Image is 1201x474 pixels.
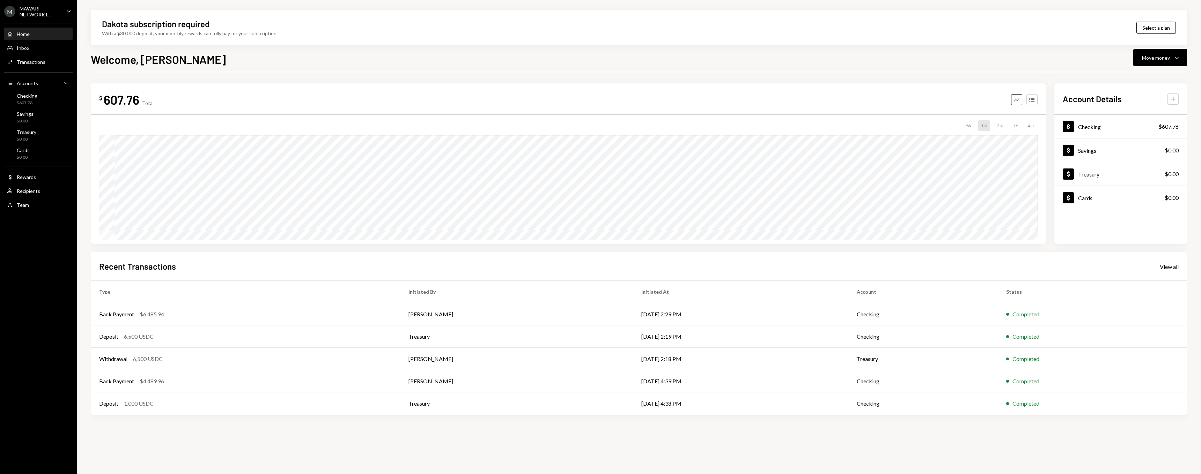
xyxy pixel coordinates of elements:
a: Checking$607.76 [1054,115,1187,138]
div: Savings [1078,147,1096,154]
div: Bank Payment [99,310,134,318]
th: Status [998,281,1187,303]
td: [DATE] 2:29 PM [633,303,848,325]
div: View all [1160,263,1179,270]
div: Completed [1012,355,1039,363]
div: $ [99,95,102,101]
div: With a $30,000 deposit, your monthly rewards can fully pay for your subscription. [102,30,278,37]
div: Treasury [17,129,36,135]
h1: Welcome, [PERSON_NAME] [91,52,226,66]
a: Accounts [4,77,73,89]
div: $0.00 [17,136,36,142]
div: 6,500 USDC [124,332,154,341]
div: Completed [1012,332,1039,341]
div: $0.00 [1165,194,1179,202]
td: [PERSON_NAME] [400,370,633,392]
td: [PERSON_NAME] [400,303,633,325]
a: Transactions [4,55,73,68]
div: Accounts [17,80,38,86]
a: Checking$607.76 [4,91,73,107]
a: View all [1160,263,1179,270]
h2: Account Details [1063,93,1122,105]
td: Checking [848,392,998,415]
div: $607.76 [17,100,37,106]
div: Savings [17,111,34,117]
div: Withdrawal [99,355,127,363]
a: Treasury$0.00 [1054,162,1187,186]
div: ALL [1025,120,1038,131]
div: $0.00 [1165,146,1179,155]
td: [DATE] 4:39 PM [633,370,848,392]
div: Rewards [17,174,36,180]
button: Move money [1133,49,1187,66]
div: $0.00 [17,118,34,124]
td: [DATE] 2:18 PM [633,348,848,370]
div: M [4,6,15,17]
div: Transactions [17,59,45,65]
div: Cards [1078,195,1092,201]
td: [PERSON_NAME] [400,348,633,370]
div: Completed [1012,377,1039,385]
div: 1M [978,120,990,131]
div: 3M [994,120,1006,131]
a: Cards$0.00 [4,145,73,162]
div: 1,000 USDC [124,399,154,408]
a: Savings$0.00 [4,109,73,126]
td: [DATE] 2:19 PM [633,325,848,348]
td: Treasury [400,325,633,348]
div: Completed [1012,399,1039,408]
div: $0.00 [1165,170,1179,178]
a: Inbox [4,42,73,54]
div: 1W [962,120,974,131]
div: Treasury [1078,171,1099,178]
a: Rewards [4,171,73,183]
div: Home [17,31,30,37]
td: Treasury [400,392,633,415]
td: Checking [848,303,998,325]
td: Checking [848,325,998,348]
div: Dakota subscription required [102,18,209,30]
div: Cards [17,147,30,153]
div: Checking [17,93,37,99]
div: Total [142,100,154,106]
td: Treasury [848,348,998,370]
a: Savings$0.00 [1054,138,1187,162]
div: Recipients [17,188,40,194]
div: Move money [1142,54,1170,61]
div: Inbox [17,45,29,51]
div: $0.00 [17,155,30,160]
th: Initiated At [633,281,848,303]
th: Initiated By [400,281,633,303]
a: Recipients [4,185,73,197]
h2: Recent Transactions [99,261,176,272]
div: 1Y [1010,120,1021,131]
td: [DATE] 4:38 PM [633,392,848,415]
div: Team [17,202,29,208]
th: Account [848,281,998,303]
th: Type [91,281,400,303]
div: Completed [1012,310,1039,318]
div: $4,489.96 [140,377,164,385]
button: Select a plan [1136,22,1176,34]
div: Bank Payment [99,377,134,385]
div: Deposit [99,399,118,408]
div: Checking [1078,123,1101,130]
a: Home [4,28,73,40]
div: Deposit [99,332,118,341]
div: MAWARI NETWORK L... [20,6,61,17]
div: $607.76 [1158,122,1179,131]
div: $6,485.94 [140,310,164,318]
a: Team [4,198,73,211]
a: Treasury$0.00 [4,127,73,144]
td: Checking [848,370,998,392]
a: Cards$0.00 [1054,186,1187,209]
div: 6,500 USDC [133,355,163,363]
div: 607.76 [104,92,139,107]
